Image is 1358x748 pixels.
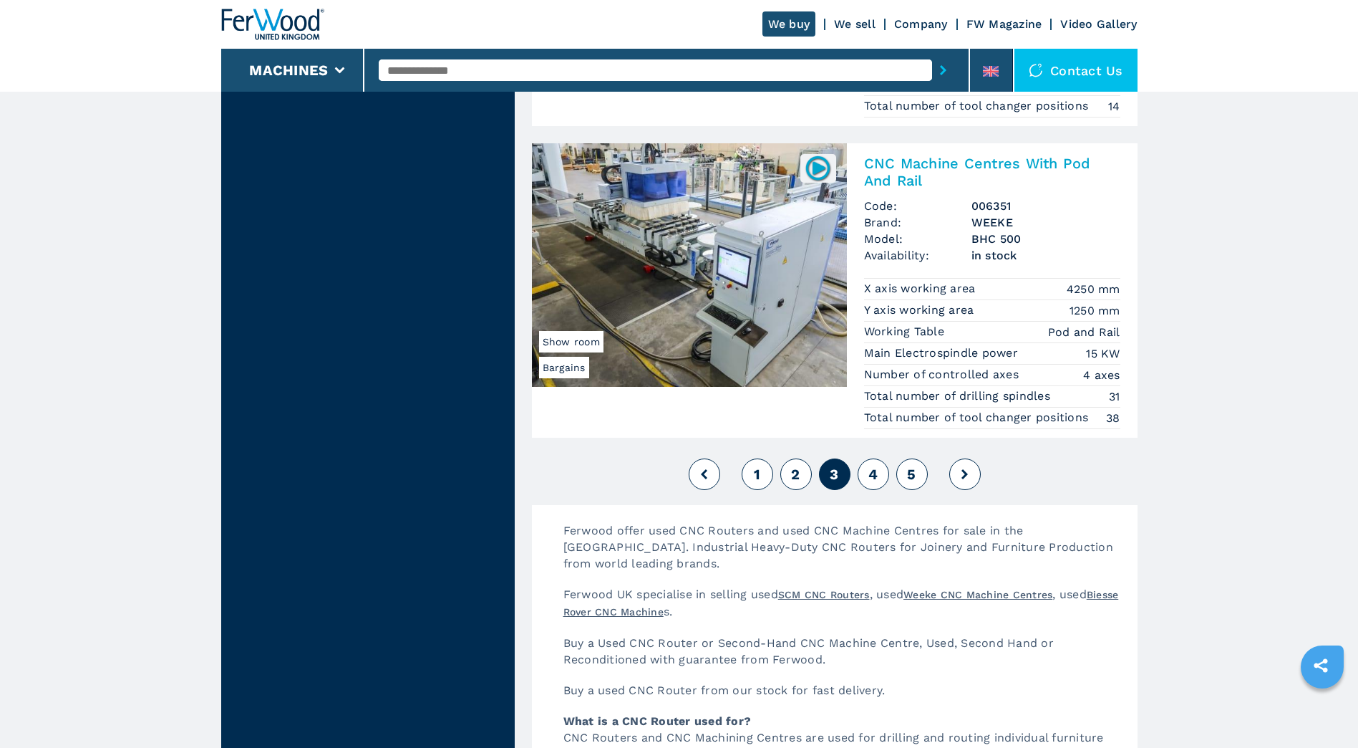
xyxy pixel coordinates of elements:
[221,9,324,40] img: Ferwood
[549,635,1138,682] p: Buy a Used CNC Router or Second-Hand CNC Machine Centre, Used, Second Hand or Reconditioned with ...
[864,367,1023,383] p: Number of controlled axes
[539,331,603,353] span: Show room
[1086,345,1120,362] em: 15 KW
[830,466,838,483] span: 3
[864,98,1092,114] p: Total number of tool changer positions
[864,155,1120,189] h2: CNC Machine Centres With Pod And Rail
[249,62,328,79] button: Machines
[864,388,1054,404] p: Total number of drilling spindles
[549,586,1138,635] p: Ferwood UK specialise in selling used , used , used s.
[1297,684,1347,737] iframe: Chat
[819,459,850,490] button: 3
[532,143,1138,438] a: CNC Machine Centres With Pod And Rail WEEKE BHC 500BargainsShow room006351CNC Machine Centres Wit...
[563,714,752,728] strong: What is a CNC Router used for?
[549,522,1138,586] p: Ferwood offer used CNC Routers and used CNC Machine Centres for sale in the [GEOGRAPHIC_DATA]. In...
[1109,388,1120,405] em: 31
[1303,648,1339,684] a: sharethis
[864,198,971,214] span: Code:
[864,247,971,264] span: Availability:
[804,154,832,182] img: 006351
[966,17,1042,31] a: FW Magazine
[834,17,876,31] a: We sell
[864,345,1022,361] p: Main Electrospindle power
[778,589,870,600] a: SCM CNC Routers
[864,410,1092,426] p: Total number of tool changer positions
[858,459,889,490] button: 4
[1108,98,1120,115] em: 14
[1067,281,1120,297] em: 4250 mm
[539,357,589,378] span: Bargains
[762,11,816,37] a: We buy
[1083,367,1120,383] em: 4 axes
[971,231,1120,247] h3: BHC 500
[532,143,847,387] img: CNC Machine Centres With Pod And Rail WEEKE BHC 500
[932,54,954,87] button: submit-button
[868,466,878,483] span: 4
[903,589,1052,600] a: Weeke CNC Machine Centres
[1060,17,1137,31] a: Video Gallery
[742,459,773,490] button: 1
[864,214,971,231] span: Brand:
[864,281,979,297] p: X axis working area
[864,302,978,318] p: Y axis working area
[780,459,812,490] button: 2
[1029,63,1043,77] img: Contact us
[549,682,1138,713] p: Buy a used CNC Router from our stock for fast delivery.
[971,247,1120,264] span: in stock
[791,466,800,483] span: 2
[754,466,760,483] span: 1
[1048,324,1120,340] em: Pod and Rail
[1014,49,1138,92] div: Contact us
[1070,302,1120,319] em: 1250 mm
[864,324,949,340] p: Working Table
[1106,410,1120,426] em: 38
[907,466,916,483] span: 5
[971,198,1120,214] h3: 006351
[971,214,1120,231] h3: WEEKE
[896,459,928,490] button: 5
[894,17,948,31] a: Company
[864,231,971,247] span: Model:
